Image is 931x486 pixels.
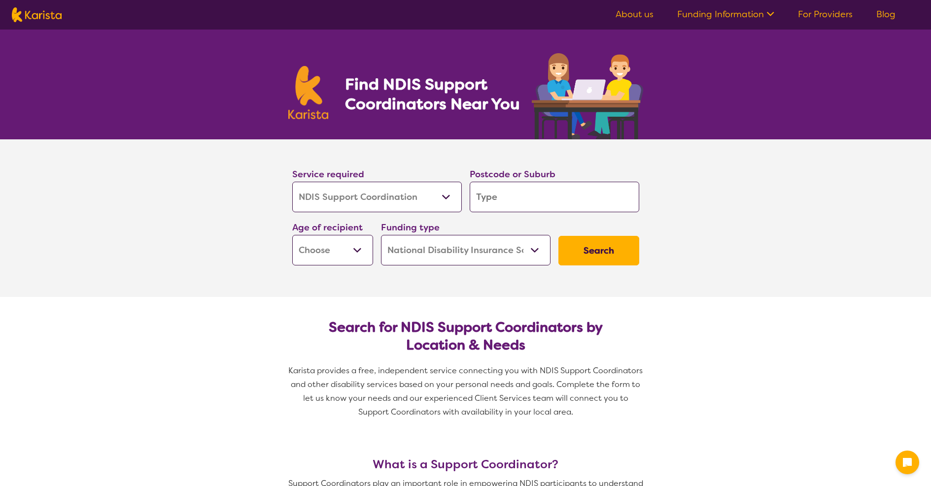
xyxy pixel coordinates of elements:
[288,365,645,417] span: Karista provides a free, independent service connecting you with NDIS Support Coordinators and ot...
[558,236,639,265] button: Search
[470,168,555,180] label: Postcode or Suburb
[876,8,896,20] a: Blog
[292,222,363,233] label: Age of recipient
[677,8,774,20] a: Funding Information
[345,74,527,114] h1: Find NDIS Support Coordinators Near You
[12,7,62,22] img: Karista logo
[470,182,639,212] input: Type
[288,66,329,119] img: Karista logo
[798,8,853,20] a: For Providers
[381,222,440,233] label: Funding type
[616,8,654,20] a: About us
[532,53,643,139] img: support-coordination
[292,168,364,180] label: Service required
[288,457,643,471] h3: What is a Support Coordinator?
[300,319,631,354] h2: Search for NDIS Support Coordinators by Location & Needs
